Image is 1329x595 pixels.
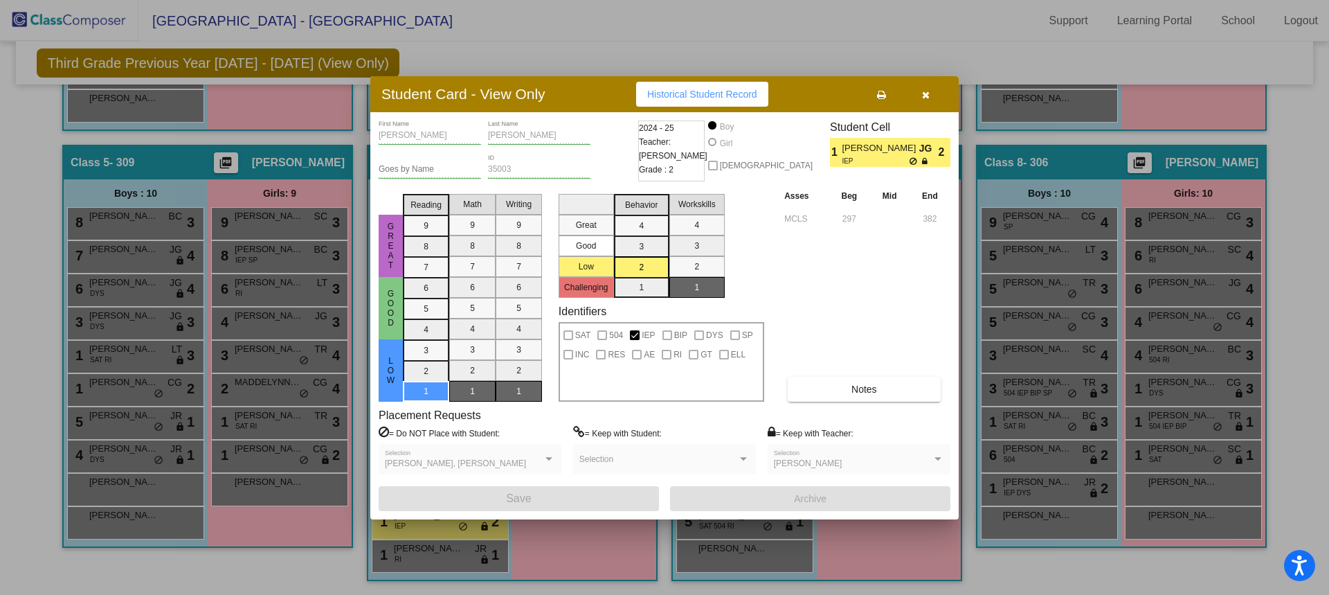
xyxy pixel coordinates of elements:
[385,459,526,468] span: [PERSON_NAME], [PERSON_NAME]
[488,165,590,175] input: Enter ID
[851,384,877,395] span: Notes
[794,493,826,504] span: Archive
[644,346,655,363] span: AE
[506,492,531,504] span: Save
[673,346,682,363] span: RI
[575,346,590,363] span: INC
[674,327,687,344] span: BIP
[719,137,733,150] div: Girl
[381,85,545,103] h3: Student Card - View Only
[869,188,910,204] th: Mid
[830,144,842,161] span: 1
[379,165,481,175] input: goes by name
[385,289,397,328] span: Good
[788,377,940,402] button: Notes
[639,135,707,163] span: Teacher: [PERSON_NAME]
[608,346,625,363] span: RES
[670,486,950,511] button: Archive
[647,89,757,100] span: Historical Student Record
[379,409,481,422] label: Placement Requests
[720,157,813,174] span: [DEMOGRAPHIC_DATA]
[379,426,500,440] label: = Do NOT Place with Student:
[559,305,606,318] label: Identifiers
[774,459,842,468] span: [PERSON_NAME]
[829,188,869,204] th: Beg
[919,141,939,156] span: JG
[719,121,734,133] div: Boy
[636,82,768,107] button: Historical Student Record
[379,486,659,511] button: Save
[575,327,590,344] span: SAT
[731,346,745,363] span: ELL
[784,208,825,229] input: assessment
[573,426,662,440] label: = Keep with Student:
[939,144,950,161] span: 2
[700,346,712,363] span: GT
[639,163,673,177] span: Grade : 2
[910,188,950,204] th: End
[781,188,829,204] th: Asses
[768,426,853,440] label: = Keep with Teacher:
[385,222,397,270] span: Great
[385,356,397,385] span: Low
[639,121,674,135] span: 2024 - 25
[842,156,909,166] span: IEP
[742,327,753,344] span: SP
[642,327,655,344] span: IEP
[842,141,919,156] span: [PERSON_NAME]
[609,327,623,344] span: 504
[830,121,950,134] h3: Student Cell
[706,327,723,344] span: DYS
